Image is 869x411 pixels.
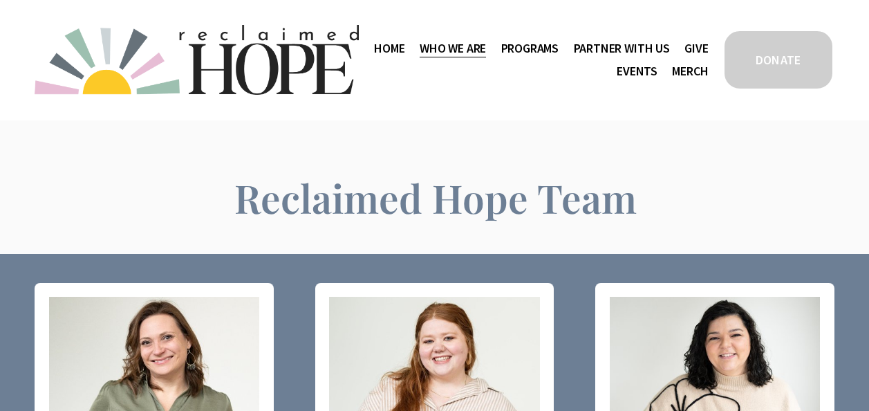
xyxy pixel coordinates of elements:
a: Merch [672,60,708,82]
a: Events [617,60,657,82]
a: folder dropdown [420,38,486,60]
a: Home [374,38,404,60]
a: folder dropdown [574,38,670,60]
span: Reclaimed Hope Team [234,172,637,223]
a: folder dropdown [501,38,559,60]
span: Partner With Us [574,39,670,59]
span: Who We Are [420,39,486,59]
a: Give [684,38,708,60]
span: Programs [501,39,559,59]
img: Reclaimed Hope Initiative [35,25,359,95]
a: DONATE [722,29,834,91]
